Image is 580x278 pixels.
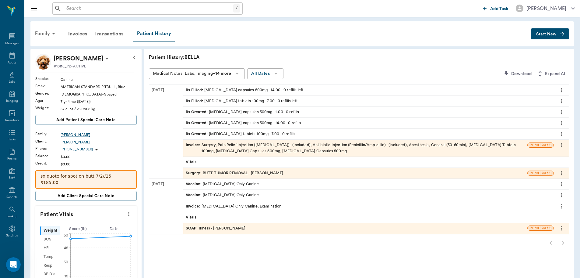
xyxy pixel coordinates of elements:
[40,173,132,186] p: sx quote for spot on butt 7/2//25 $185.00
[7,157,16,161] div: Forms
[61,84,137,90] div: AMERICAN STANDARD PITBULL, Blue
[149,54,332,61] p: Patient History: BELLA
[557,168,566,178] button: more
[186,120,209,126] span: Rx Created :
[557,140,566,150] button: more
[40,244,60,253] div: HR
[186,215,198,220] span: Vitals
[186,181,203,187] span: Vaccine :
[186,98,298,104] div: [MEDICAL_DATA] tablets 100mg - 7.00 - 0 refills left
[65,274,68,278] tspan: 15
[35,76,61,81] div: Species :
[64,260,68,264] tspan: 30
[7,214,17,219] div: Lookup
[557,223,566,233] button: more
[6,99,18,103] div: Imaging
[61,132,137,138] a: [PERSON_NAME]
[61,139,137,145] a: [PERSON_NAME]
[528,226,554,230] span: IN PROGRESS
[54,54,103,63] p: [PERSON_NAME]
[213,71,231,76] b: +14 more
[61,106,137,112] div: 57.3 lbs / 25.9908 kg
[545,70,567,78] span: Expand All
[35,83,61,89] div: Breed :
[61,154,137,160] div: $0.00
[186,192,203,198] span: Vaccine :
[35,153,61,159] div: Balance :
[64,4,233,13] input: Search
[61,161,137,167] div: $0.00
[233,4,240,13] div: /
[35,206,137,221] p: Patient Vitals
[186,109,209,115] span: Rx Created :
[61,77,137,82] div: Canine
[557,107,566,117] button: more
[531,28,569,40] button: Start New
[6,257,21,272] iframe: Intercom live chat
[61,147,93,152] p: [PHONE_NUMBER]
[56,117,115,123] span: Add patient Special Care Note
[133,26,175,42] a: Patient History
[526,5,566,12] div: [PERSON_NAME]
[186,226,245,231] div: Illness - [PERSON_NAME]
[557,179,566,189] button: more
[186,204,282,209] div: [MEDICAL_DATA] Only Canine, Examination
[557,96,566,106] button: more
[186,192,259,198] div: [MEDICAL_DATA] Only Canine
[6,233,18,238] div: Settings
[8,60,16,65] div: Appts
[186,142,202,154] span: Invoice :
[500,68,534,80] button: Download
[186,120,301,126] div: [MEDICAL_DATA] capsules 500mg - 14.00 - 0 refills
[35,161,61,166] div: Credit :
[557,129,566,139] button: more
[6,195,18,200] div: Reports
[186,170,283,176] div: BUTT TUMOR REMOVAL - [PERSON_NAME]
[35,146,61,151] div: Phone :
[557,201,566,211] button: more
[186,109,299,115] div: [MEDICAL_DATA] capsules 500mg - 1.00 - 0 refills
[186,159,198,165] span: Vitals
[35,115,137,125] button: Add patient Special Care Note
[153,70,231,78] div: Medical Notes, Labs, Imaging
[186,98,205,104] span: Rx Filled :
[186,181,259,187] div: [MEDICAL_DATA] Only Canine
[186,87,205,93] span: Rx Filled :
[40,226,60,235] div: Weight
[186,87,304,93] div: [MEDICAL_DATA] capsules 500mg - 14.00 - 0 refills left
[186,142,525,154] div: Surgery, Pain Relief Injection ([MEDICAL_DATA]) - (included), Antibiotic Injection (Penicillin/Am...
[557,190,566,200] button: more
[91,27,127,41] a: Transactions
[186,131,209,137] span: Rx Created :
[480,3,511,14] button: Add Task
[35,54,51,70] img: Profile Image
[65,27,91,41] a: Invoices
[35,139,61,144] div: Client :
[64,246,68,250] tspan: 45
[557,85,566,95] button: more
[534,68,569,80] button: Expand All
[186,131,296,137] div: [MEDICAL_DATA] tablets 100mg - 7.00 - 0 refills
[186,170,203,176] span: Surgery :
[124,209,134,219] button: more
[511,3,580,14] button: [PERSON_NAME]
[54,63,86,69] p: #10118_P2 - ACTIVE
[557,118,566,128] button: more
[35,98,61,103] div: Age :
[31,26,61,41] div: Family
[9,176,15,180] div: Staff
[149,85,183,179] div: [DATE]
[40,235,60,244] div: BCS
[35,131,61,137] div: Family :
[186,226,199,231] span: SOAP :
[247,68,283,79] button: All Dates
[64,233,68,237] tspan: 60
[35,191,137,201] button: Add client Special Care Note
[186,204,202,209] span: Invoice :
[96,226,132,232] div: Date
